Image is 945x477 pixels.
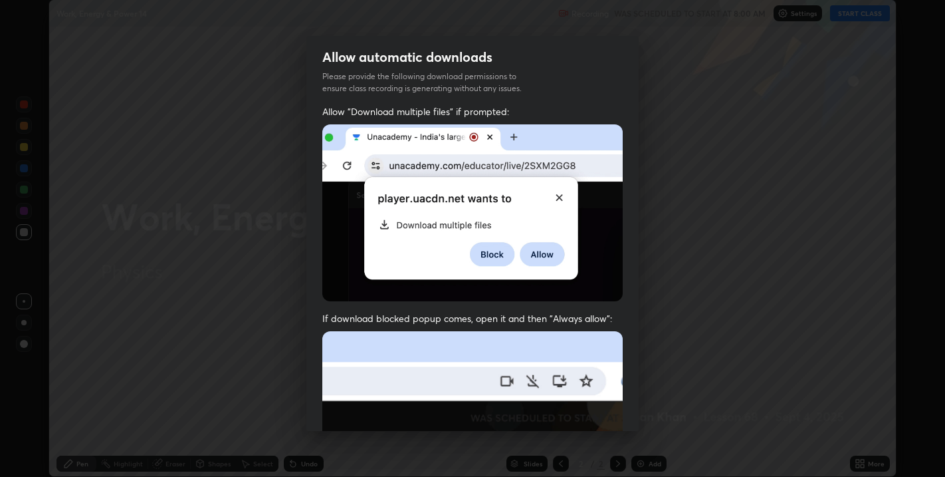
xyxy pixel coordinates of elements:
p: Please provide the following download permissions to ensure class recording is generating without... [322,71,538,94]
img: downloads-permission-allow.gif [322,124,623,302]
span: Allow "Download multiple files" if prompted: [322,105,623,118]
h2: Allow automatic downloads [322,49,492,66]
span: If download blocked popup comes, open it and then "Always allow": [322,312,623,325]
